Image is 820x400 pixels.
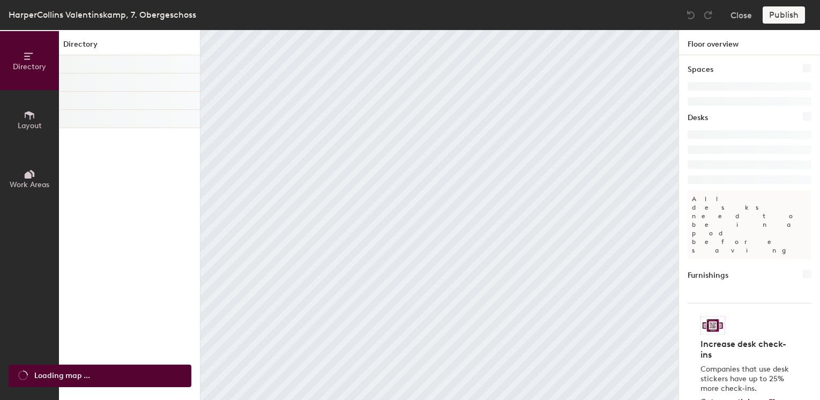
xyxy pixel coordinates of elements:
[688,270,728,282] h1: Furnishings
[10,180,49,189] span: Work Areas
[59,39,200,55] h1: Directory
[688,190,811,259] p: All desks need to be in a pod before saving
[730,6,752,24] button: Close
[34,370,90,382] span: Loading map ...
[688,64,713,76] h1: Spaces
[9,8,196,21] div: HarperCollins Valentinskamp, 7. Obergeschoss
[685,10,696,20] img: Undo
[679,30,820,55] h1: Floor overview
[200,30,679,400] canvas: Map
[700,316,725,335] img: Sticker logo
[18,121,42,130] span: Layout
[700,339,792,360] h4: Increase desk check-ins
[703,10,713,20] img: Redo
[13,62,46,71] span: Directory
[700,365,792,394] p: Companies that use desk stickers have up to 25% more check-ins.
[688,112,708,124] h1: Desks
